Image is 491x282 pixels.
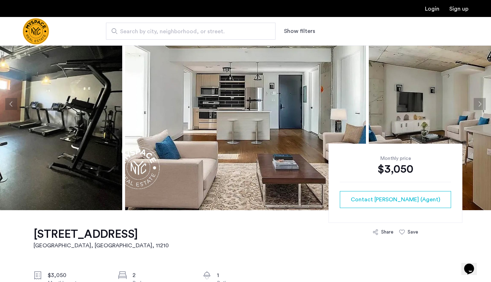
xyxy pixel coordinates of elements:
[474,98,486,110] button: Next apartment
[132,271,192,280] div: 2
[425,6,439,12] a: Login
[340,191,451,208] button: button
[449,6,468,12] a: Registration
[34,227,169,250] a: [STREET_ADDRESS][GEOGRAPHIC_DATA], [GEOGRAPHIC_DATA], 11210
[340,162,451,176] div: $3,050
[120,27,256,36] span: Search by city, neighborhood, or street.
[461,254,484,275] iframe: chat widget
[5,98,17,110] button: Previous apartment
[381,229,394,236] div: Share
[48,271,107,280] div: $3,050
[106,23,276,40] input: Apartment Search
[34,227,169,241] h1: [STREET_ADDRESS]
[23,18,49,45] img: logo
[217,271,276,280] div: 1
[340,155,451,162] div: Monthly price
[23,18,49,45] a: Cazamio Logo
[34,241,169,250] h2: [GEOGRAPHIC_DATA], [GEOGRAPHIC_DATA] , 11210
[284,27,315,35] button: Show or hide filters
[351,195,440,204] span: Contact [PERSON_NAME] (Agent)
[408,229,418,236] div: Save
